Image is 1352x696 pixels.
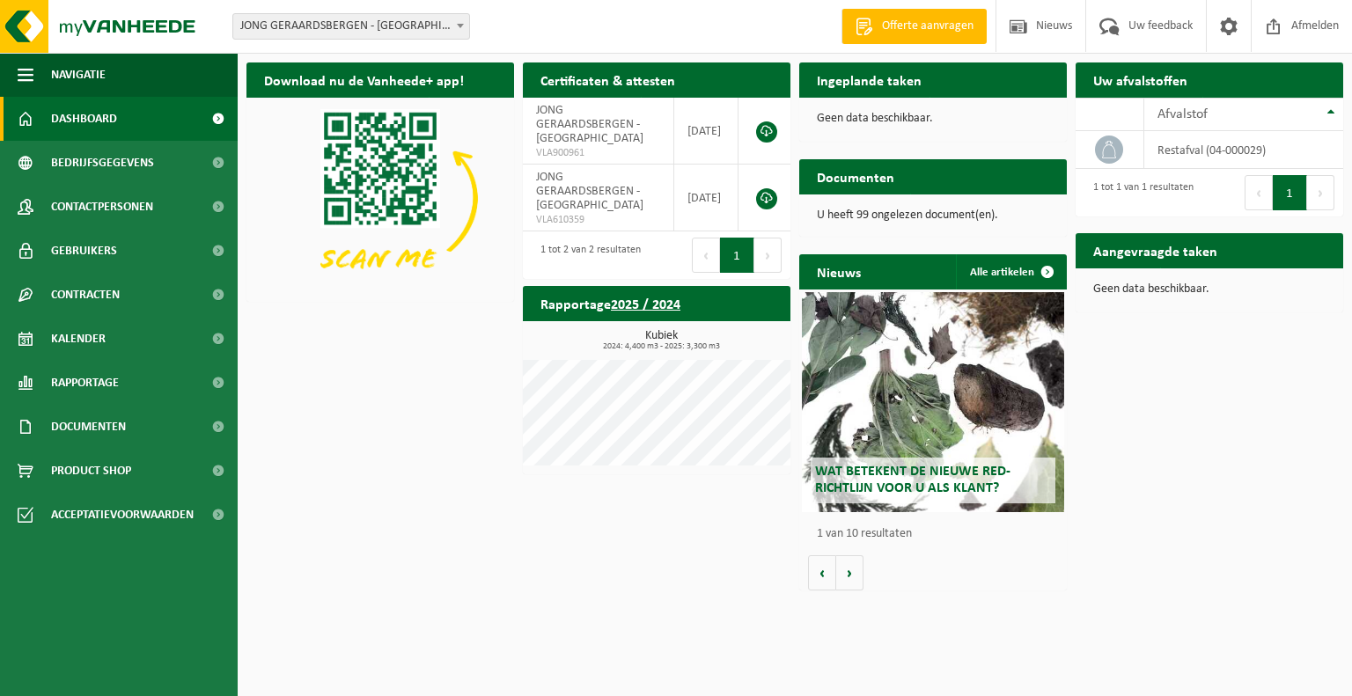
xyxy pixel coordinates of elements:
[836,555,863,590] button: Volgende
[956,254,1065,289] a: Alle artikelen
[1273,175,1307,210] button: 1
[536,213,660,227] span: VLA610359
[611,298,680,312] tcxspan: Call 2025 / 2024 via 3CX
[841,9,987,44] a: Offerte aanvragen
[246,62,481,97] h2: Download nu de Vanheede+ app!
[246,98,514,298] img: Download de VHEPlus App
[1084,173,1194,212] div: 1 tot 1 van 1 resultaten
[523,62,693,97] h2: Certificaten & attesten
[1157,107,1208,121] span: Afvalstof
[817,209,1049,222] p: U heeft 99 ongelezen document(en).
[802,292,1064,512] a: Wat betekent de nieuwe RED-richtlijn voor u als klant?
[51,449,131,493] span: Product Shop
[532,236,641,275] div: 1 tot 2 van 2 resultaten
[1144,131,1343,169] td: restafval (04-000029)
[720,238,754,273] button: 1
[817,528,1058,540] p: 1 van 10 resultaten
[51,317,106,361] span: Kalender
[532,330,790,351] h3: Kubiek
[817,113,1049,125] p: Geen data beschikbaar.
[1093,283,1326,296] p: Geen data beschikbaar.
[532,342,790,351] span: 2024: 4,400 m3 - 2025: 3,300 m3
[1076,62,1205,97] h2: Uw afvalstoffen
[815,465,1010,495] span: Wat betekent de nieuwe RED-richtlijn voor u als klant?
[692,238,720,273] button: Previous
[233,14,469,39] span: JONG GERAARDSBERGEN - ONKERZELE
[51,229,117,273] span: Gebruikers
[523,286,698,320] h2: Rapportage
[674,98,738,165] td: [DATE]
[51,97,117,141] span: Dashboard
[1245,175,1273,210] button: Previous
[808,555,836,590] button: Vorige
[878,18,978,35] span: Offerte aanvragen
[674,165,738,231] td: [DATE]
[799,254,878,289] h2: Nieuws
[51,405,126,449] span: Documenten
[799,62,939,97] h2: Ingeplande taken
[754,238,782,273] button: Next
[51,493,194,537] span: Acceptatievoorwaarden
[51,141,154,185] span: Bedrijfsgegevens
[51,53,106,97] span: Navigatie
[51,185,153,229] span: Contactpersonen
[51,273,120,317] span: Contracten
[659,320,789,355] a: Bekijk rapportage
[232,13,470,40] span: JONG GERAARDSBERGEN - ONKERZELE
[536,171,643,212] span: JONG GERAARDSBERGEN - [GEOGRAPHIC_DATA]
[536,104,643,145] span: JONG GERAARDSBERGEN - [GEOGRAPHIC_DATA]
[1076,233,1235,267] h2: Aangevraagde taken
[799,159,912,194] h2: Documenten
[1307,175,1334,210] button: Next
[51,361,119,405] span: Rapportage
[536,146,660,160] span: VLA900961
